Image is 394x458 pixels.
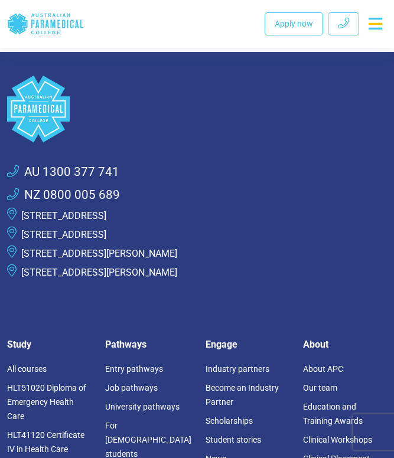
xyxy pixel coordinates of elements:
a: [STREET_ADDRESS][PERSON_NAME] [21,267,177,278]
a: All courses [7,364,47,374]
a: [STREET_ADDRESS] [21,210,106,221]
a: [STREET_ADDRESS] [21,229,106,240]
h5: About [303,339,387,350]
button: Toggle navigation [364,13,387,34]
a: Apply now [265,12,323,35]
a: Clinical Workshops [303,435,372,444]
h5: Study [7,339,91,350]
a: University pathways [105,402,180,411]
a: Student stories [206,435,261,444]
h5: Pathways [105,339,191,350]
a: Our team [303,383,337,392]
a: Australian Paramedical College [7,5,84,43]
a: Job pathways [105,383,158,392]
a: Become an Industry Partner [206,383,279,407]
a: NZ 0800 005 689 [7,186,120,204]
a: HLT41120 Certificate IV in Health Care [7,430,84,454]
a: About APC [303,364,343,374]
a: HLT51020 Diploma of Emergency Health Care [7,383,86,421]
a: Industry partners [206,364,269,374]
a: Scholarships [206,416,253,426]
a: Education and Training Awards [303,402,363,426]
a: [STREET_ADDRESS][PERSON_NAME] [21,248,177,259]
a: Entry pathways [105,364,163,374]
h5: Engage [206,339,289,350]
a: Space [7,76,387,142]
a: AU 1300 377 741 [7,163,119,181]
